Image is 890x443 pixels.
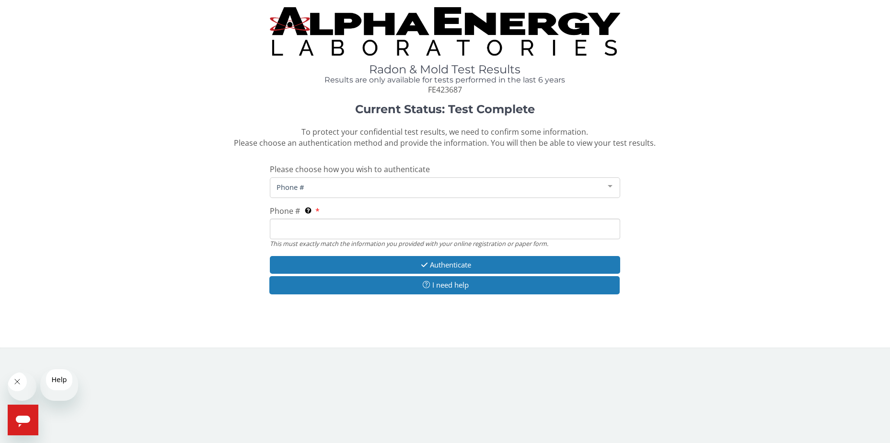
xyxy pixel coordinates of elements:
[270,164,430,175] span: Please choose how you wish to authenticate
[8,372,36,401] iframe: Close message
[270,63,620,76] h1: Radon & Mold Test Results
[269,276,620,294] button: I need help
[274,182,601,192] span: Phone #
[234,127,656,148] span: To protect your confidential test results, we need to confirm some information. Please choose an ...
[270,239,620,248] div: This must exactly match the information you provided with your online registration or paper form.
[8,405,38,435] iframe: Button to launch messaging window
[428,84,462,95] span: FE423687
[40,369,78,401] iframe: Message from company
[270,76,620,84] h4: Results are only available for tests performed in the last 6 years
[270,7,620,56] img: TightCrop.jpg
[270,206,300,216] span: Phone #
[270,256,620,274] button: Authenticate
[355,102,535,116] strong: Current Status: Test Complete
